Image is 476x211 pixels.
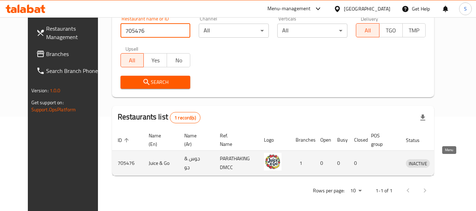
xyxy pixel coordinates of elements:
span: ID [118,136,131,144]
span: Get support on: [31,98,64,107]
div: Export file [414,109,431,126]
p: Rows per page: [313,186,345,195]
img: Juice & Go [264,153,282,170]
span: All [359,25,377,36]
span: Ref. Name [220,131,250,148]
div: All [199,24,269,38]
button: Yes [143,53,167,67]
span: 1.0.0 [50,86,61,95]
td: PARATHAKING DMCC [214,151,258,176]
span: POS group [371,131,392,148]
span: INACTIVE [406,160,430,168]
span: Search [126,78,185,87]
span: TMP [406,25,423,36]
div: Menu-management [267,5,311,13]
td: 0 [348,151,365,176]
th: Branches [290,129,315,151]
td: 1 [290,151,315,176]
button: TGO [379,23,403,37]
button: All [356,23,379,37]
span: Yes [147,55,164,66]
span: Name (Ar) [184,131,206,148]
th: Logo [258,129,290,151]
td: 0 [315,151,332,176]
button: All [120,53,144,67]
span: TGO [382,25,400,36]
td: جوس & جو [179,151,214,176]
th: Busy [332,129,348,151]
div: Total records count [170,112,200,123]
p: 1-1 of 1 [376,186,392,195]
span: Name (En) [149,131,170,148]
button: TMP [402,23,426,37]
button: Search [120,76,191,89]
span: Version: [31,86,49,95]
div: Rows per page: [347,186,364,196]
span: Restaurants Management [46,24,102,41]
a: Restaurants Management [31,20,107,45]
button: No [167,53,190,67]
table: enhanced table [112,129,463,176]
input: Search for restaurant name or ID.. [120,24,191,38]
div: [GEOGRAPHIC_DATA] [344,5,390,13]
td: 0 [332,151,348,176]
a: Search Branch Phone [31,62,107,79]
span: Search Branch Phone [46,67,102,75]
label: Upsell [125,46,138,51]
th: Closed [348,129,365,151]
span: All [124,55,141,66]
th: Open [315,129,332,151]
span: S [464,5,467,13]
span: No [170,55,187,66]
span: Status [406,136,429,144]
span: Branches [46,50,102,58]
td: 705476 [112,151,143,176]
a: Support.OpsPlatform [31,105,76,114]
td: Juice & Go [143,151,179,176]
div: All [277,24,347,38]
label: Delivery [361,16,378,21]
div: INACTIVE [406,159,430,168]
span: 1 record(s) [170,114,200,121]
h2: Restaurants list [118,112,200,123]
a: Branches [31,45,107,62]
